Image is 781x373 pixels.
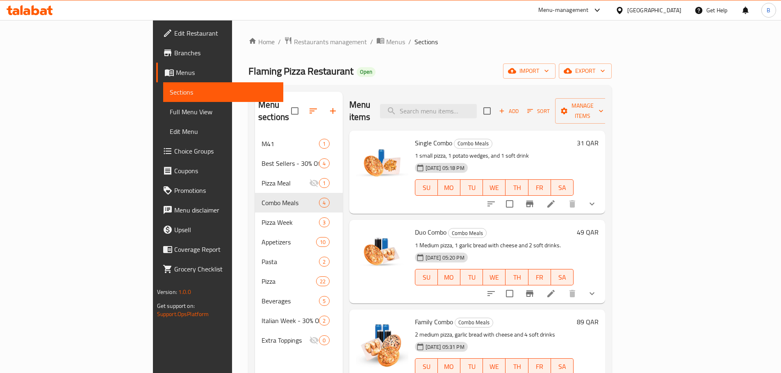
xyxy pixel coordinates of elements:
span: MO [441,182,457,194]
a: Edit Restaurant [156,23,283,43]
span: Upsell [174,225,277,235]
span: Coverage Report [174,244,277,254]
span: Combo Meals [454,139,492,148]
span: Edit Restaurant [174,28,277,38]
span: Select to update [501,285,518,302]
button: Branch-specific-item [520,284,540,303]
div: Combo Meals [454,139,492,149]
img: Single Combo [356,137,408,190]
div: items [319,217,329,227]
div: items [319,198,329,208]
div: items [319,139,329,149]
div: items [316,237,329,247]
span: Branches [174,48,277,58]
span: Extra Toppings [262,335,309,345]
button: SU [415,179,438,196]
div: items [319,158,329,168]
span: Edit Menu [170,127,277,136]
button: Sort [525,105,552,118]
p: 2 medium pizza, garlic bread with cheese and 4 soft drinks [415,330,574,340]
span: TH [509,271,525,283]
span: 1 [319,179,329,187]
a: Edit menu item [546,289,556,298]
span: Promotions [174,185,277,195]
span: Select all sections [286,102,303,120]
span: Menus [386,37,405,47]
span: FR [532,271,548,283]
button: sort-choices [481,194,501,214]
span: M41 [262,139,319,149]
span: Full Menu View [170,107,277,117]
div: Menu-management [538,5,589,15]
span: export [565,66,605,76]
div: Combo Meals [448,228,487,238]
span: Duo Combo [415,226,446,238]
span: Get support on: [157,301,195,311]
div: Combo Meals4 [255,193,343,212]
div: Appetizers10 [255,232,343,252]
span: 0 [319,337,329,344]
p: 1 Medium pizza, 1 garlic bread with cheese and 2 soft drinks. [415,240,574,251]
a: Edit Menu [163,122,283,141]
span: Sort [527,106,550,116]
span: Add item [496,105,522,118]
div: Pizza22 [255,271,343,291]
a: Coverage Report [156,240,283,259]
span: Pizza [262,276,316,286]
a: Choice Groups [156,141,283,161]
span: 2 [319,317,329,325]
span: TH [509,182,525,194]
span: SU [419,271,435,283]
span: Sort sections [303,101,323,121]
span: Sections [414,37,438,47]
span: Open [357,68,376,75]
span: 1 [319,140,329,148]
svg: Show Choices [587,289,597,298]
li: / [370,37,373,47]
button: SA [551,269,574,285]
span: Combo Meals [262,198,319,208]
button: delete [562,194,582,214]
span: Pasta [262,257,319,267]
div: Beverages5 [255,291,343,311]
button: FR [528,269,551,285]
span: Pizza Meal [262,178,309,188]
a: Grocery Checklist [156,259,283,279]
span: SU [419,361,435,373]
span: Appetizers [262,237,316,247]
span: Version: [157,287,177,297]
span: Single Combo [415,137,452,149]
span: Sort items [522,105,555,118]
div: Pizza Meal1 [255,173,343,193]
p: 1 small pizza, 1 potato wedges, and 1 soft drink [415,151,574,161]
span: B [767,6,770,15]
span: 2 [319,258,329,266]
div: Italian Week - 30% Off On Selected Items2 [255,311,343,330]
div: Open [357,67,376,77]
nav: breadcrumb [248,36,612,47]
div: Best Sellers - 30% Off on selected items [262,158,319,168]
button: Add section [323,101,343,121]
span: FR [532,182,548,194]
span: WE [486,271,502,283]
span: 22 [316,278,329,285]
span: TU [464,271,480,283]
span: Sections [170,87,277,97]
span: Pizza Week [262,217,319,227]
button: Add [496,105,522,118]
span: Beverages [262,296,319,306]
div: items [316,276,329,286]
button: show more [582,284,602,303]
span: MO [441,271,457,283]
span: Menus [176,68,277,77]
input: search [380,104,477,118]
h6: 31 QAR [577,137,599,149]
span: Flaming Pizza Restaurant [248,62,353,80]
svg: Show Choices [587,199,597,209]
svg: Inactive section [309,178,319,188]
div: Combo Meals [455,318,493,328]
